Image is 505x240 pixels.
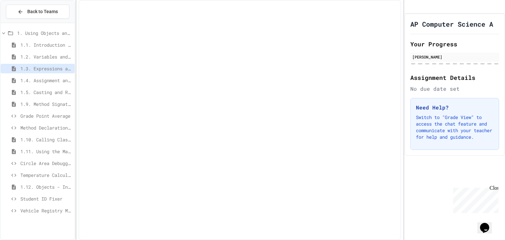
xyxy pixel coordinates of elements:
span: Grade Point Average [20,112,72,119]
h2: Your Progress [410,39,499,49]
h1: AP Computer Science A [410,19,493,29]
span: 1.5. Casting and Ranges of Values [20,89,72,96]
span: 1.1. Introduction to Algorithms, Programming, and Compilers [20,41,72,48]
iframe: chat widget [450,185,498,213]
div: [PERSON_NAME] [412,54,497,60]
iframe: chat widget [477,214,498,233]
span: Method Declaration Helper [20,124,72,131]
span: Circle Area Debugger [20,160,72,167]
span: Back to Teams [27,8,58,15]
div: Chat with us now!Close [3,3,45,42]
h3: Need Help? [416,104,493,111]
span: 1.9. Method Signatures [20,101,72,108]
span: 1.10. Calling Class Methods [20,136,72,143]
div: No due date set [410,85,499,93]
span: 1.12. Objects - Instances of Classes [20,183,72,190]
span: 1.2. Variables and Data Types [20,53,72,60]
span: Vehicle Registry Manager [20,207,72,214]
p: Switch to "Grade View" to access the chat feature and communicate with your teacher for help and ... [416,114,493,140]
span: 1.3. Expressions and Output [New] [20,65,72,72]
h2: Assignment Details [410,73,499,82]
span: Student ID Fixer [20,195,72,202]
button: Back to Teams [6,5,69,19]
span: 1. Using Objects and Methods [17,30,72,36]
span: 1.4. Assignment and Input [20,77,72,84]
span: Temperature Calculator Helper [20,172,72,179]
span: 1.11. Using the Math Class [20,148,72,155]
